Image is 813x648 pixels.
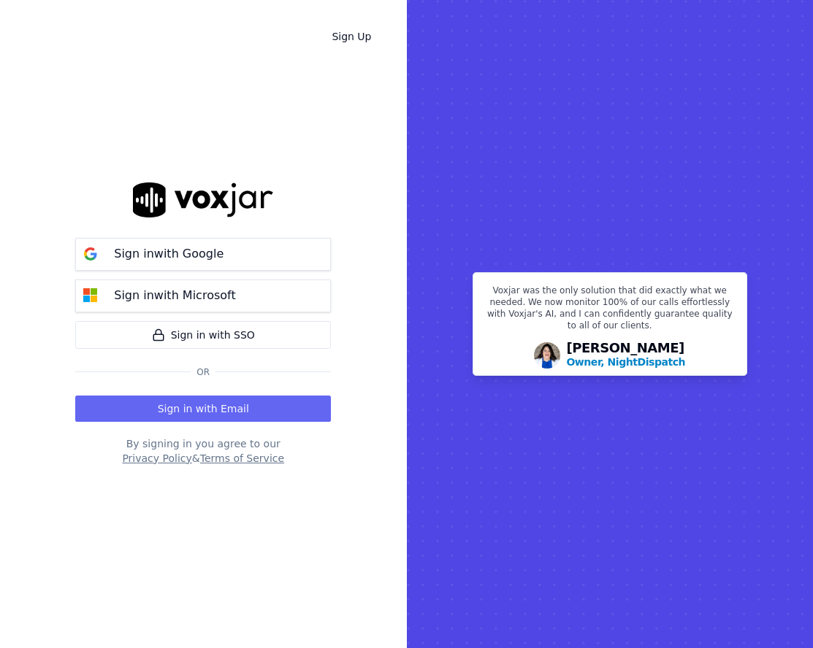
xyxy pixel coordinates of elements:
[534,342,560,369] img: Avatar
[75,238,331,271] button: Sign inwith Google
[76,281,105,310] img: microsoft Sign in button
[114,245,224,263] p: Sign in with Google
[75,436,331,466] div: By signing in you agree to our &
[122,451,191,466] button: Privacy Policy
[191,366,215,378] span: Or
[200,451,284,466] button: Terms of Service
[482,285,738,337] p: Voxjar was the only solution that did exactly what we needed. We now monitor 100% of our calls ef...
[75,396,331,422] button: Sign in with Email
[75,321,331,349] a: Sign in with SSO
[566,342,685,369] div: [PERSON_NAME]
[566,355,685,369] p: Owner, NightDispatch
[133,182,273,217] img: logo
[320,23,383,50] a: Sign Up
[75,279,331,312] button: Sign inwith Microsoft
[76,239,105,269] img: google Sign in button
[114,287,235,304] p: Sign in with Microsoft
